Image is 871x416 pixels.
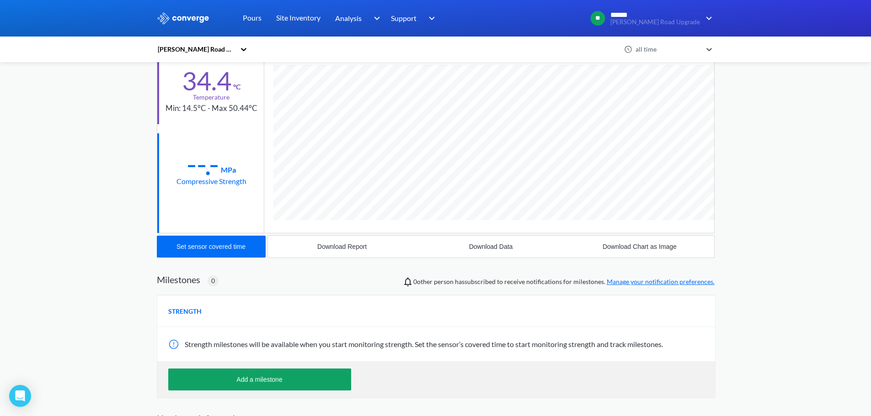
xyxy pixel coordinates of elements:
img: downArrow.svg [368,13,382,24]
button: Add a milestone [168,369,351,390]
span: STRENGTH [168,306,202,316]
span: Strength milestones will be available when you start monitoring strength. Set the sensor’s covere... [185,340,663,348]
img: downArrow.svg [700,13,715,24]
button: Download Chart as Image [565,236,714,258]
img: icon-clock.svg [624,45,632,53]
div: Open Intercom Messenger [9,385,31,407]
span: 0 [211,276,215,286]
button: Download Report [268,236,417,258]
span: [PERSON_NAME] Road Upgrade [610,19,700,26]
div: Set sensor covered time [176,243,246,250]
img: logo_ewhite.svg [157,12,210,24]
div: all time [633,44,702,54]
div: Download Chart as Image [603,243,677,250]
span: Support [391,12,417,24]
a: Manage your notification preferences. [607,278,715,285]
div: Min: 14.5°C - Max 50.44°C [166,102,257,115]
div: Download Report [317,243,367,250]
button: Download Data [417,236,565,258]
span: 0 other [413,278,433,285]
button: Set sensor covered time [157,236,266,258]
div: [PERSON_NAME] Road Upgrade [157,44,235,54]
div: Temperature [193,92,230,102]
img: downArrow.svg [423,13,438,24]
span: person has subscribed to receive notifications for milestones. [413,277,715,287]
h2: Milestones [157,274,200,285]
span: Analysis [335,12,362,24]
div: Compressive Strength [176,175,246,187]
img: notifications-icon.svg [402,276,413,287]
div: 34.4 [182,69,231,92]
div: --.- [187,153,219,175]
div: Download Data [469,243,513,250]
